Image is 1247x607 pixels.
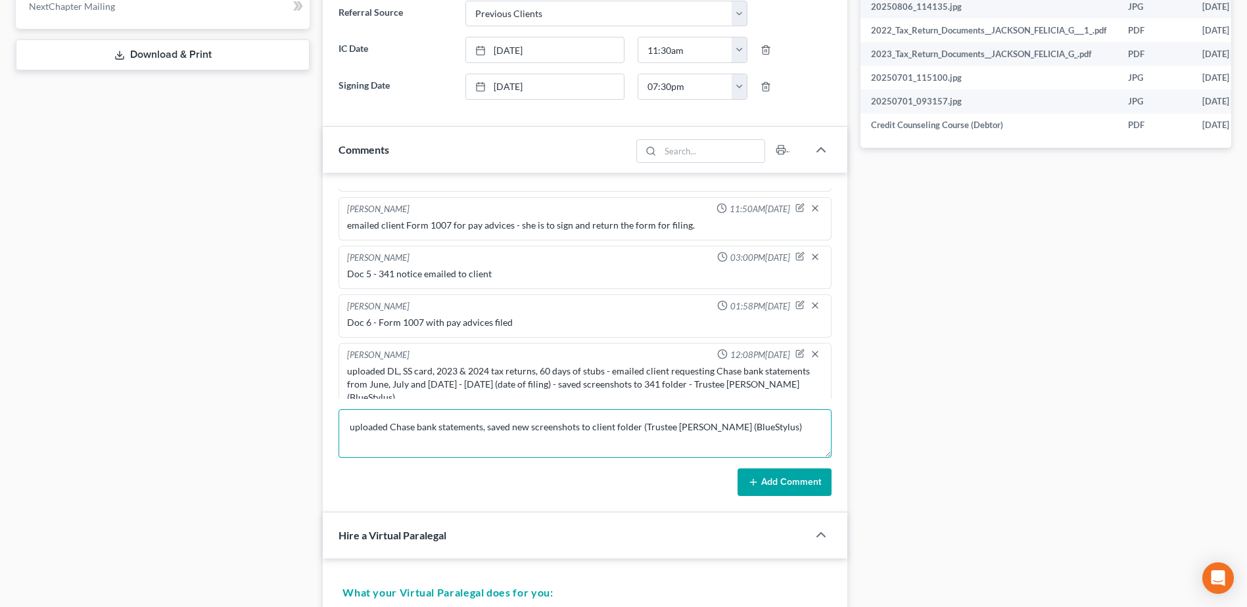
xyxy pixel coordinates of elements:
td: JPG [1118,89,1192,113]
div: [PERSON_NAME] [347,252,410,265]
a: [DATE] [466,37,624,62]
span: 03:00PM[DATE] [730,252,790,264]
td: PDF [1118,18,1192,42]
span: 12:08PM[DATE] [730,349,790,361]
td: 20250701_115100.jpg [860,66,1118,89]
input: Search... [660,140,765,162]
input: -- : -- [638,74,732,99]
span: 11:50AM[DATE] [730,203,790,215]
span: Comments [339,143,389,156]
div: Doc 5 - 341 notice emailed to client [347,267,823,281]
span: NextChapter Mailing [29,1,115,12]
div: Doc 6 - Form 1007 with pay advices filed [347,316,823,329]
label: Signing Date [332,74,458,100]
a: Download & Print [16,39,310,70]
a: [DATE] [466,74,624,99]
button: Add Comment [738,468,832,496]
div: [PERSON_NAME] [347,203,410,216]
div: Open Intercom Messenger [1202,562,1234,594]
td: 2023_Tax_Return_Documents__JACKSON_FELICIA_G_.pdf [860,42,1118,66]
div: emailed client Form 1007 for pay advices - she is to sign and return the form for filing. [347,219,823,232]
label: Referral Source [332,1,458,27]
td: JPG [1118,66,1192,89]
td: 20250701_093157.jpg [860,89,1118,113]
td: PDF [1118,42,1192,66]
span: Hire a Virtual Paralegal [339,529,446,541]
span: 01:58PM[DATE] [730,300,790,313]
div: [PERSON_NAME] [347,300,410,313]
input: -- : -- [638,37,732,62]
td: Credit Counseling Course (Debtor) [860,114,1118,137]
td: 2022_Tax_Return_Documents__JACKSON_FELICIA_G___1_.pdf [860,18,1118,42]
label: IC Date [332,37,458,63]
td: PDF [1118,114,1192,137]
div: [PERSON_NAME] [347,349,410,362]
h5: What your Virtual Paralegal does for you: [342,585,828,600]
div: uploaded DL, SS card, 2023 & 2024 tax returns, 60 days of stubs - emailed client requesting Chase... [347,365,823,404]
